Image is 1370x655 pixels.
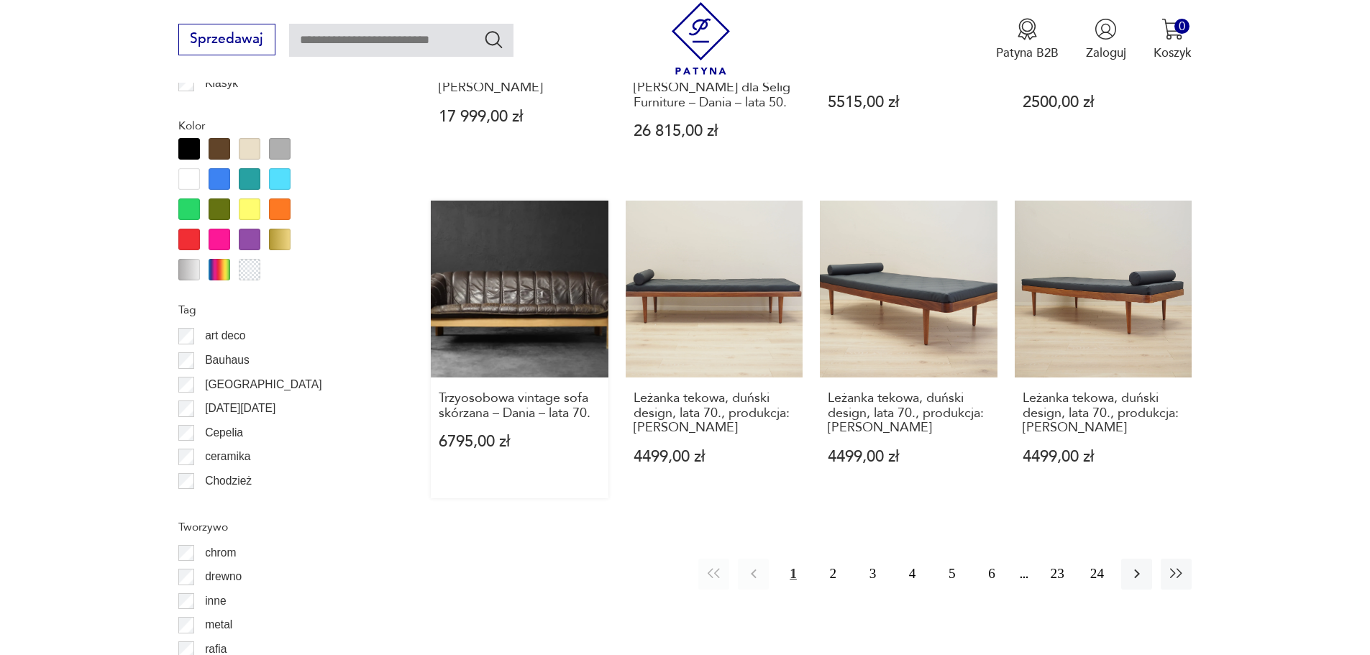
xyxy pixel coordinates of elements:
[1082,559,1113,590] button: 24
[439,434,600,449] p: 6795,00 zł
[634,124,795,139] p: 26 815,00 zł
[1023,95,1184,110] p: 2500,00 zł
[205,496,248,515] p: Ćmielów
[1174,19,1189,34] div: 0
[1154,45,1192,61] p: Koszyk
[626,201,803,498] a: Leżanka tekowa, duński design, lata 70., produkcja: DaniaLeżanka tekowa, duński design, lata 70.,...
[483,29,504,50] button: Szukaj
[828,95,990,110] p: 5515,00 zł
[439,52,600,96] h3: Sofa trzyosobowa, duński design, lata 60., designer: [PERSON_NAME]
[1023,449,1184,464] p: 4499,00 zł
[178,35,275,46] a: Sprzedawaj
[857,559,888,590] button: 3
[1042,559,1073,590] button: 23
[936,559,967,590] button: 5
[205,375,321,394] p: [GEOGRAPHIC_DATA]
[1161,18,1184,40] img: Ikona koszyka
[178,24,275,55] button: Sprzedawaj
[1086,18,1126,61] button: Zaloguj
[205,544,236,562] p: chrom
[828,391,990,435] h3: Leżanka tekowa, duński design, lata 70., produkcja: [PERSON_NAME]
[634,391,795,435] h3: Leżanka tekowa, duński design, lata 70., produkcja: [PERSON_NAME]
[820,201,997,498] a: Leżanka tekowa, duński design, lata 70., produkcja: DaniaLeżanka tekowa, duński design, lata 70.,...
[828,449,990,464] p: 4499,00 zł
[777,559,808,590] button: 1
[1023,391,1184,435] h3: Leżanka tekowa, duński design, lata 70., produkcja: [PERSON_NAME]
[205,592,226,610] p: inne
[634,449,795,464] p: 4499,00 zł
[996,45,1059,61] p: Patyna B2B
[205,567,242,586] p: drewno
[976,559,1007,590] button: 6
[665,2,737,75] img: Patyna - sklep z meblami i dekoracjami vintage
[205,423,243,442] p: Cepelia
[178,518,390,536] p: Tworzywo
[205,351,250,370] p: Bauhaus
[178,301,390,319] p: Tag
[205,326,245,345] p: art deco
[205,447,250,466] p: ceramika
[205,472,252,490] p: Chodzież
[205,74,238,93] p: Klasyk
[996,18,1059,61] button: Patyna B2B
[897,559,928,590] button: 4
[1016,18,1038,40] img: Ikona medalu
[178,116,390,135] p: Kolor
[439,109,600,124] p: 17 999,00 zł
[818,559,849,590] button: 2
[205,399,275,418] p: [DATE][DATE]
[205,615,232,634] p: metal
[1095,18,1117,40] img: Ikonka użytkownika
[634,52,795,111] h3: Rozkładana trzyosobowa Z- sofa – proj. [PERSON_NAME] dla Selig Furniture – Dania – lata 50.
[1154,18,1192,61] button: 0Koszyk
[1015,201,1192,498] a: Leżanka tekowa, duński design, lata 70., produkcja: DaniaLeżanka tekowa, duński design, lata 70.,...
[996,18,1059,61] a: Ikona medaluPatyna B2B
[1086,45,1126,61] p: Zaloguj
[431,201,608,498] a: Trzyosobowa vintage sofa skórzana – Dania – lata 70.Trzyosobowa vintage sofa skórzana – Dania – l...
[439,391,600,421] h3: Trzyosobowa vintage sofa skórzana – Dania – lata 70.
